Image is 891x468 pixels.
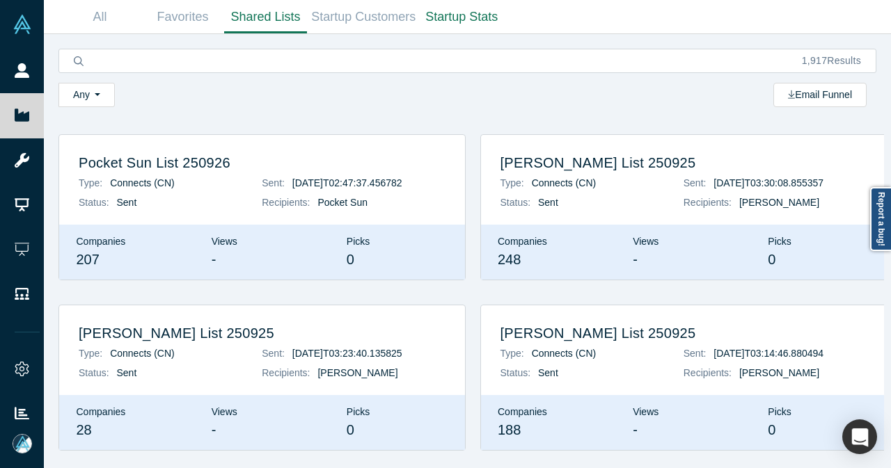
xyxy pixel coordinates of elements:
[684,197,732,208] i: Recipients:
[684,348,707,359] i: Sent:
[262,367,310,378] i: Recipients:
[500,195,684,210] p: Sent
[79,177,102,188] i: Type:
[194,395,329,450] div: Views
[802,55,828,66] span: 1,917
[141,1,224,33] a: Favorites
[684,346,867,361] p: [DATE]T03:14:46.880494
[870,187,891,251] a: Report a bug!
[13,434,32,453] img: Mia Scott's Account
[59,135,465,280] a: Pocket Sun List 250926Type: Connects (CN)Status: SentSent: [DATE]T02:47:37.456782Recipients: Pock...
[262,366,445,380] p: [PERSON_NAME]
[481,135,887,280] a: [PERSON_NAME] List 250925Type: Connects (CN)Status: SentSent: [DATE]T03:30:08.855357Recipients: [...
[616,225,751,280] div: Views
[500,366,684,380] p: Sent
[262,346,445,361] p: [DATE]T03:23:40.135825
[79,346,262,361] p: Connects (CN)
[684,195,867,210] p: [PERSON_NAME]
[768,249,883,270] div: 0
[500,176,684,191] p: Connects (CN)
[500,154,867,171] h2: [PERSON_NAME] List 250925
[59,305,465,450] a: [PERSON_NAME] List 250925Type: Connects (CN)Status: SentSent: [DATE]T03:23:40.135825Recipients: [...
[500,346,684,361] p: Connects (CN)
[500,325,867,341] h2: [PERSON_NAME] List 250925
[633,249,748,270] div: -
[684,366,867,380] p: [PERSON_NAME]
[79,325,445,341] h2: [PERSON_NAME] List 250925
[751,395,886,450] div: Picks
[262,348,285,359] i: Sent:
[481,395,616,450] div: Companies
[347,249,462,270] div: 0
[224,1,307,33] a: Shared Lists
[802,55,861,66] span: Results
[77,419,192,440] div: 28
[498,419,613,440] div: 188
[262,195,445,210] p: Pocket Sun
[13,15,32,34] img: Alchemist Vault Logo
[498,249,613,270] div: 248
[58,1,141,33] a: All
[616,395,751,450] div: Views
[684,177,707,188] i: Sent:
[79,197,109,208] i: Status:
[329,225,464,280] div: Picks
[79,367,109,378] i: Status:
[481,225,616,280] div: Companies
[79,176,262,191] p: Connects (CN)
[212,249,327,270] div: -
[262,197,310,208] i: Recipients:
[684,367,732,378] i: Recipients:
[79,348,102,359] i: Type:
[500,197,531,208] i: Status:
[307,1,420,33] a: Startup Customers
[262,176,445,191] p: [DATE]T02:47:37.456782
[77,249,192,270] div: 207
[212,419,327,440] div: -
[751,225,886,280] div: Picks
[500,177,524,188] i: Type:
[768,419,883,440] div: 0
[59,395,194,450] div: Companies
[684,176,867,191] p: [DATE]T03:30:08.855357
[194,225,329,280] div: Views
[79,154,445,171] h2: Pocket Sun List 250926
[500,367,531,378] i: Status:
[347,419,462,440] div: 0
[633,419,748,440] div: -
[481,305,887,450] a: [PERSON_NAME] List 250925Type: Connects (CN)Status: SentSent: [DATE]T03:14:46.880494Recipients: [...
[329,395,464,450] div: Picks
[773,83,867,107] button: Email Funnel
[500,348,524,359] i: Type:
[79,366,262,380] p: Sent
[420,1,503,33] a: Startup Stats
[59,225,194,280] div: Companies
[262,177,285,188] i: Sent:
[58,83,115,107] button: Any
[79,195,262,210] p: Sent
